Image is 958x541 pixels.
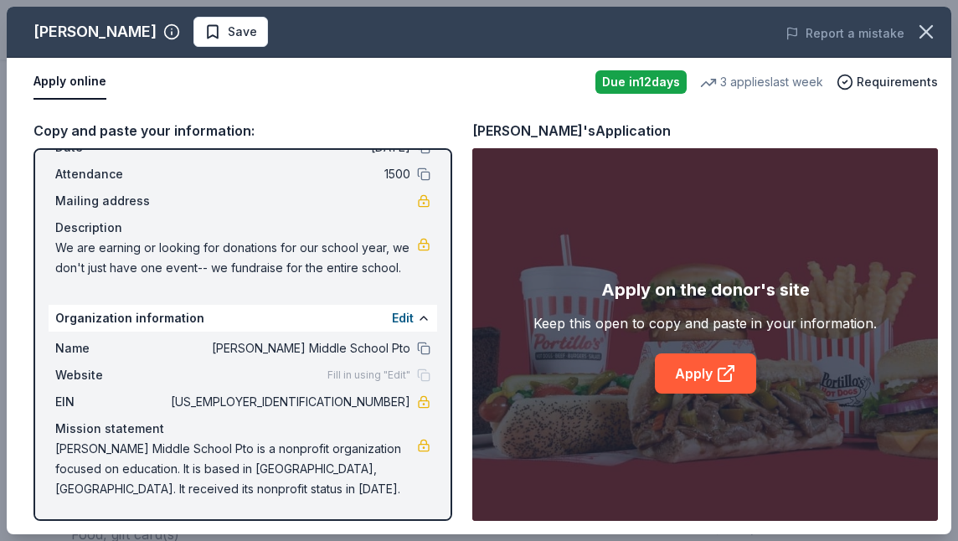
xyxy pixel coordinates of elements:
button: Report a mistake [785,23,904,44]
span: [PERSON_NAME] Middle School Pto [167,338,410,358]
div: Apply on the donor's site [601,276,810,303]
button: Apply online [33,64,106,100]
a: Apply [655,353,756,394]
div: Description [55,218,430,238]
span: Requirements [857,72,938,92]
div: Due in 12 days [595,70,687,94]
span: Mailing address [55,191,167,211]
span: Save [228,22,257,42]
div: 3 applies last week [700,72,823,92]
div: [PERSON_NAME]'s Application [472,120,671,142]
div: Keep this open to copy and paste in your information. [533,313,877,333]
span: Name [55,338,167,358]
div: Copy and paste your information: [33,120,452,142]
span: EIN [55,392,167,412]
span: We are earning or looking for donations for our school year, we don't just have one event-- we fu... [55,238,417,278]
span: Website [55,365,167,385]
span: Fill in using "Edit" [327,368,410,382]
div: Organization information [49,305,437,332]
span: [US_EMPLOYER_IDENTIFICATION_NUMBER] [167,392,410,412]
div: [PERSON_NAME] [33,18,157,45]
button: Edit [392,308,414,328]
span: [PERSON_NAME] Middle School Pto is a nonprofit organization focused on education. It is based in ... [55,439,417,499]
span: Attendance [55,164,167,184]
button: Requirements [837,72,938,92]
div: Mission statement [55,419,430,439]
button: Save [193,17,268,47]
span: 1500 [167,164,410,184]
